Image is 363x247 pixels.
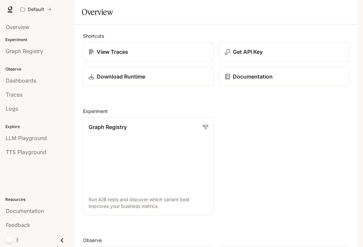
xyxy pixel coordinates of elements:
[83,42,214,61] a: View Traces
[97,48,128,56] p: View Traces
[83,237,350,244] h2: Observe
[83,117,214,215] a: Graph RegistryRun A/B tests and discover which variant best improves your business metrics
[17,3,55,16] button: All workspaces
[233,73,273,81] p: Documentation
[82,5,113,19] h1: Overview
[83,108,350,115] h2: Experiment
[83,32,350,39] h2: Shortcuts
[233,48,263,56] p: Get API Key
[97,73,145,81] p: Download Runtime
[219,42,350,61] button: Get API Key
[89,123,127,131] p: Graph Registry
[219,67,350,86] a: Documentation
[83,67,214,86] a: Download Runtime
[89,196,208,210] p: Run A/B tests and discover which variant best improves your business metrics
[28,7,44,12] p: Default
